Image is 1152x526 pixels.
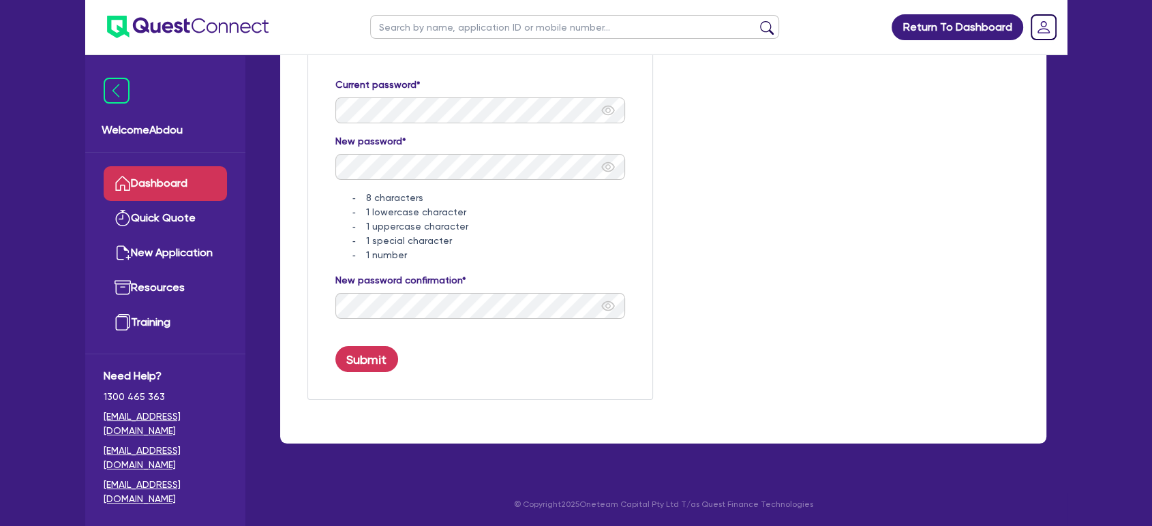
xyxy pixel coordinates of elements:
label: New password* [335,134,406,149]
li: 1 uppercase character [352,219,468,234]
a: Return To Dashboard [892,14,1023,40]
img: new-application [115,245,131,261]
span: 1300 465 363 [104,390,227,404]
span: eye [601,160,615,174]
li: 8 characters [352,191,468,205]
a: Training [104,305,227,340]
label: New password confirmation* [335,273,466,288]
li: 1 number [352,248,468,262]
label: Current password* [335,78,421,92]
button: Submit [335,346,398,372]
a: Dashboard [104,166,227,201]
span: eye [601,104,615,117]
span: eye [601,299,615,313]
a: [EMAIL_ADDRESS][DOMAIN_NAME] [104,409,227,438]
img: resources [115,279,131,296]
a: Quick Quote [104,201,227,236]
a: [EMAIL_ADDRESS][DOMAIN_NAME] [104,444,227,472]
img: quick-quote [115,210,131,226]
span: Need Help? [104,368,227,384]
li: 1 special character [352,234,468,248]
a: Dropdown toggle [1026,10,1061,45]
img: icon-menu-close [104,78,130,104]
img: training [115,314,131,330]
a: New Application [104,236,227,270]
a: [EMAIL_ADDRESS][DOMAIN_NAME] [104,478,227,506]
p: © Copyright 2025 Oneteam Capital Pty Ltd T/as Quest Finance Technologies [271,498,1056,510]
li: 1 lowercase character [352,205,468,219]
span: Welcome Abdou [102,122,229,138]
input: Search by name, application ID or mobile number... [370,15,779,39]
a: Resources [104,270,227,305]
img: quest-connect-logo-blue [107,16,269,38]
